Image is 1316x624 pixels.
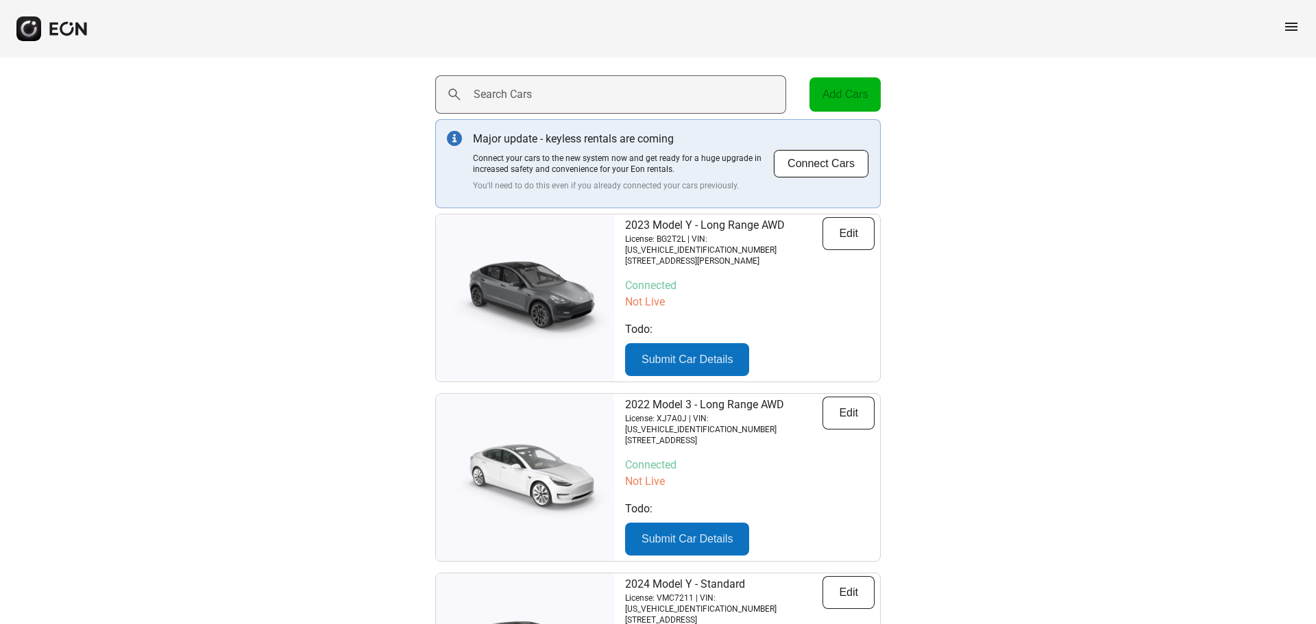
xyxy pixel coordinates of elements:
button: Edit [822,397,875,429]
p: License: BG2T2L | VIN: [US_VEHICLE_IDENTIFICATION_NUMBER] [625,234,822,255]
button: Submit Car Details [625,343,749,376]
img: car [436,253,614,342]
p: Not Live [625,294,875,310]
p: 2023 Model Y - Long Range AWD [625,217,822,234]
img: car [436,433,614,522]
p: Not Live [625,473,875,490]
button: Edit [822,217,875,250]
p: [STREET_ADDRESS][PERSON_NAME] [625,255,822,266]
p: Connected [625,457,875,473]
p: Todo: [625,321,875,338]
p: You'll need to do this even if you already connected your cars previously. [473,180,773,191]
p: Major update - keyless rentals are coming [473,131,773,147]
p: 2024 Model Y - Standard [625,576,822,592]
p: [STREET_ADDRESS] [625,435,822,446]
p: Connected [625,277,875,294]
p: Todo: [625,501,875,517]
button: Submit Car Details [625,523,749,556]
button: Connect Cars [773,149,869,178]
label: Search Cars [474,86,532,103]
p: Connect your cars to the new system now and get ready for a huge upgrade in increased safety and ... [473,153,773,175]
p: 2022 Model 3 - Long Range AWD [625,397,822,413]
p: License: XJ7A0J | VIN: [US_VEHICLE_IDENTIFICATION_NUMBER] [625,413,822,435]
p: License: VMC7211 | VIN: [US_VEHICLE_IDENTIFICATION_NUMBER] [625,592,822,614]
button: Edit [822,576,875,609]
span: menu [1283,18,1300,35]
img: info [447,131,462,146]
